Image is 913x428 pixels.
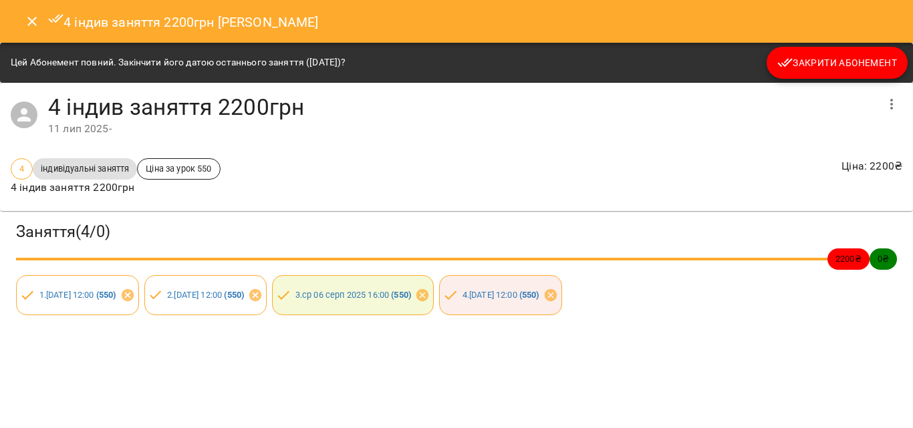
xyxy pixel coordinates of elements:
[463,290,539,300] a: 4.[DATE] 12:00 (550)
[48,93,876,121] h4: 4 індив заняття 2200грн
[138,162,219,175] span: Ціна за урок 550
[272,275,434,315] div: 3.ср 06 серп 2025 16:00 (550)
[870,252,897,265] span: 0 ₴
[167,290,244,300] a: 2.[DATE] 12:00 (550)
[777,55,897,71] span: Закрити Абонемент
[48,11,319,33] h6: 4 індив заняття 2200грн [PERSON_NAME]
[144,275,267,315] div: 2.[DATE] 12:00 (550)
[39,290,116,300] a: 1.[DATE] 12:00 (550)
[295,290,411,300] a: 3.ср 06 серп 2025 16:00 (550)
[827,252,870,265] span: 2200 ₴
[11,162,32,175] span: 4
[11,180,221,196] p: 4 індив заняття 2200грн
[391,290,411,300] b: ( 550 )
[519,290,539,300] b: ( 550 )
[96,290,116,300] b: ( 550 )
[767,47,908,79] button: Закрити Абонемент
[16,275,139,315] div: 1.[DATE] 12:00 (550)
[33,162,137,175] span: індивідуальні заняття
[439,275,562,315] div: 4.[DATE] 12:00 (550)
[11,51,346,75] div: Цей Абонемент повний. Закінчити його датою останнього заняття ([DATE])?
[48,121,876,137] div: 11 лип 2025 -
[224,290,244,300] b: ( 550 )
[16,5,48,37] button: Close
[841,158,902,174] p: Ціна : 2200 ₴
[16,222,897,242] h3: Заняття ( 4 / 0 )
